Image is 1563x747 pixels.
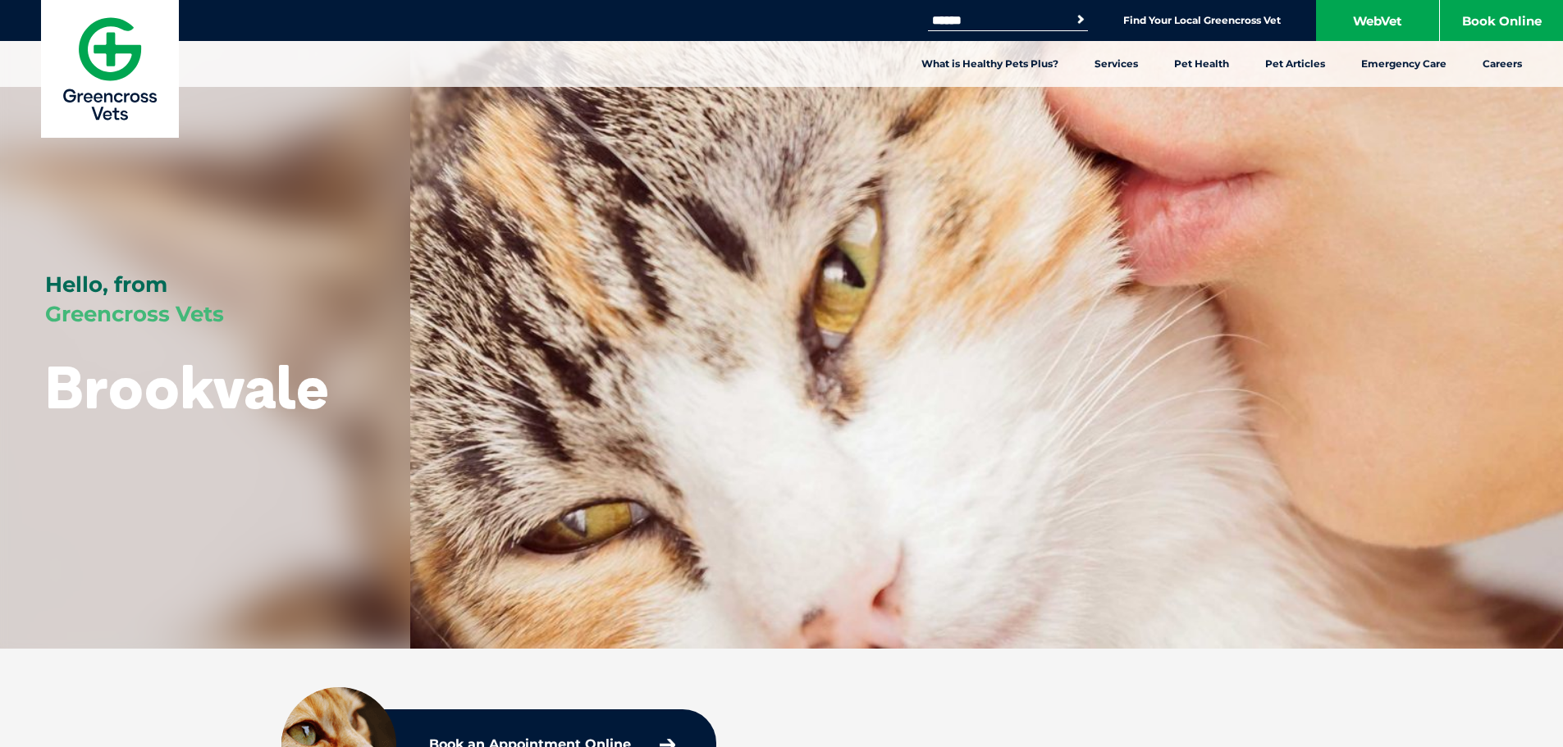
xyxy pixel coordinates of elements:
[1343,41,1465,87] a: Emergency Care
[903,41,1076,87] a: What is Healthy Pets Plus?
[1465,41,1540,87] a: Careers
[1156,41,1247,87] a: Pet Health
[45,271,167,298] span: Hello, from
[45,354,330,419] h1: Brookvale
[45,301,224,327] span: Greencross Vets
[1123,14,1281,27] a: Find Your Local Greencross Vet
[1072,11,1089,28] button: Search
[1076,41,1156,87] a: Services
[1247,41,1343,87] a: Pet Articles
